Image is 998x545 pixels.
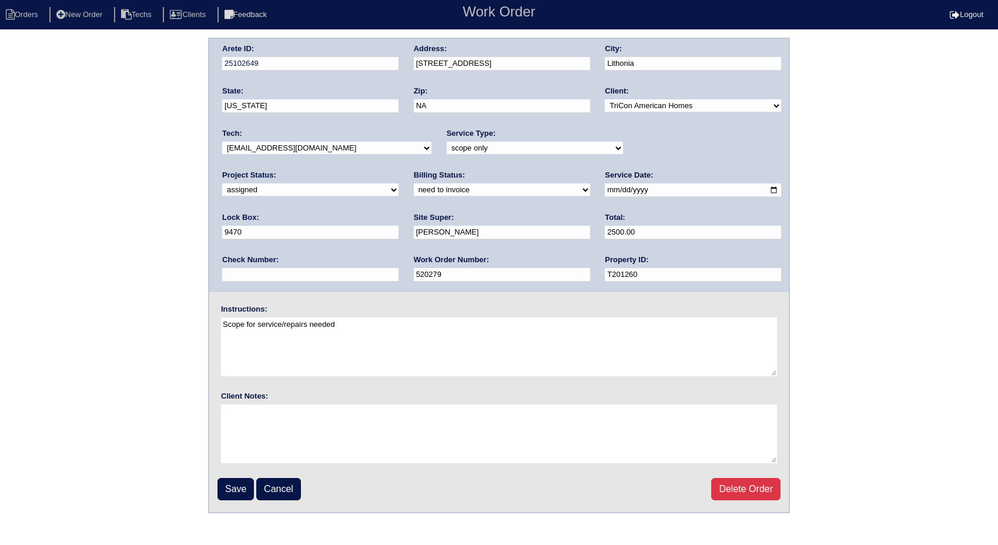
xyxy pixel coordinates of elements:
[222,44,254,54] label: Arete ID:
[256,478,301,500] a: Cancel
[950,10,983,19] a: Logout
[447,128,496,139] label: Service Type:
[49,7,112,23] li: New Order
[221,317,777,376] textarea: Scope for service/repairs needed
[711,478,781,500] a: Delete Order
[222,170,276,180] label: Project Status:
[114,10,161,19] a: Techs
[414,44,447,54] label: Address:
[414,212,454,223] label: Site Super:
[414,255,489,265] label: Work Order Number:
[222,128,242,139] label: Tech:
[163,7,215,23] li: Clients
[163,10,215,19] a: Clients
[222,255,279,265] label: Check Number:
[49,10,112,19] a: New Order
[605,255,648,265] label: Property ID:
[222,212,259,223] label: Lock Box:
[414,57,590,71] input: Enter a location
[217,7,276,23] li: Feedback
[114,7,161,23] li: Techs
[221,304,267,315] label: Instructions:
[222,86,243,96] label: State:
[605,212,625,223] label: Total:
[605,44,622,54] label: City:
[221,391,268,402] label: Client Notes:
[217,478,254,500] input: Save
[414,86,428,96] label: Zip:
[414,170,465,180] label: Billing Status:
[605,86,628,96] label: Client:
[605,170,653,180] label: Service Date:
